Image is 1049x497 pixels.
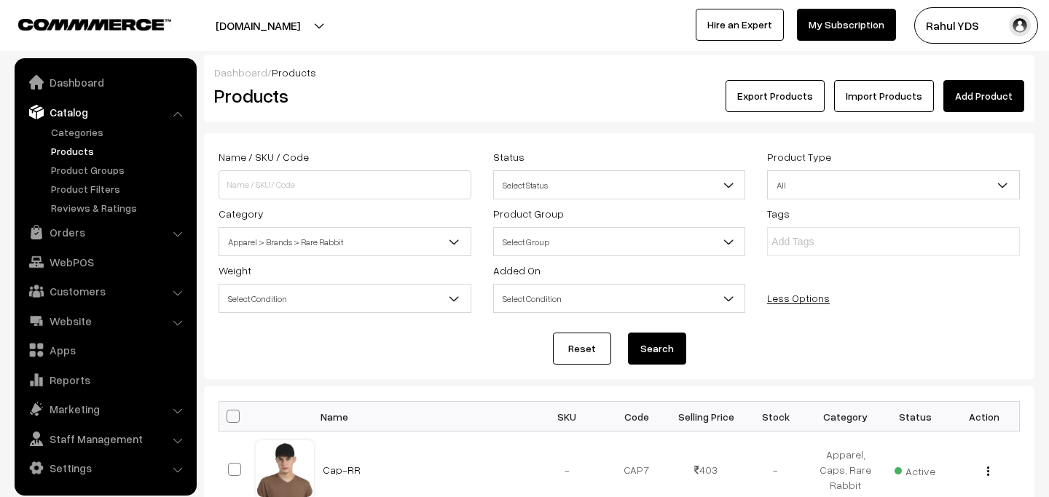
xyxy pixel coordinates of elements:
[726,80,825,112] button: Export Products
[811,402,881,432] th: Category
[767,149,831,164] label: Product Type
[493,149,524,164] label: Status
[493,170,746,199] span: Select Status
[219,284,471,313] span: Select Condition
[696,9,784,41] a: Hire an Expert
[494,286,745,311] span: Select Condition
[987,466,989,476] img: Menu
[47,162,192,178] a: Product Groups
[219,227,471,256] span: Apparel > Brands > Rare Rabbit
[771,234,899,250] input: Add Tags
[493,206,564,221] label: Product Group
[18,15,146,32] a: COMMMERCE
[47,143,192,159] a: Products
[214,84,470,107] h2: Products
[219,170,471,199] input: Name / SKU / Code
[18,455,192,481] a: Settings
[18,278,192,304] a: Customers
[219,206,264,221] label: Category
[18,99,192,125] a: Catalog
[323,464,361,476] a: Cap-RR
[494,172,745,198] span: Select Status
[272,66,316,79] span: Products
[219,286,471,311] span: Select Condition
[18,367,192,393] a: Reports
[18,396,192,422] a: Marketing
[767,206,790,221] label: Tags
[47,181,192,196] a: Product Filters
[314,402,533,432] th: Name
[1009,15,1031,36] img: user
[602,402,672,432] th: Code
[18,249,192,275] a: WebPOS
[494,229,745,255] span: Select Group
[895,460,935,479] span: Active
[553,333,611,365] a: Reset
[165,7,351,44] button: [DOMAIN_NAME]
[219,263,251,278] label: Weight
[768,172,1019,198] span: All
[18,19,171,30] img: COMMMERCE
[18,69,192,95] a: Dashboard
[214,66,267,79] a: Dashboard
[767,170,1020,199] span: All
[834,80,934,112] a: Import Products
[18,426,192,452] a: Staff Management
[950,402,1020,432] th: Action
[914,7,1038,44] button: Rahul YDS
[767,292,830,304] a: Less Options
[219,149,309,164] label: Name / SKU / Code
[493,284,746,313] span: Select Condition
[672,402,742,432] th: Selling Price
[797,9,896,41] a: My Subscription
[18,219,192,245] a: Orders
[214,65,1024,80] div: /
[18,308,192,334] a: Website
[943,80,1024,112] a: Add Product
[493,263,541,278] label: Added On
[533,402,602,432] th: SKU
[741,402,811,432] th: Stock
[628,333,686,365] button: Search
[219,229,471,255] span: Apparel > Brands > Rare Rabbit
[880,402,950,432] th: Status
[47,124,192,140] a: Categories
[493,227,746,256] span: Select Group
[18,337,192,363] a: Apps
[47,200,192,215] a: Reviews & Ratings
